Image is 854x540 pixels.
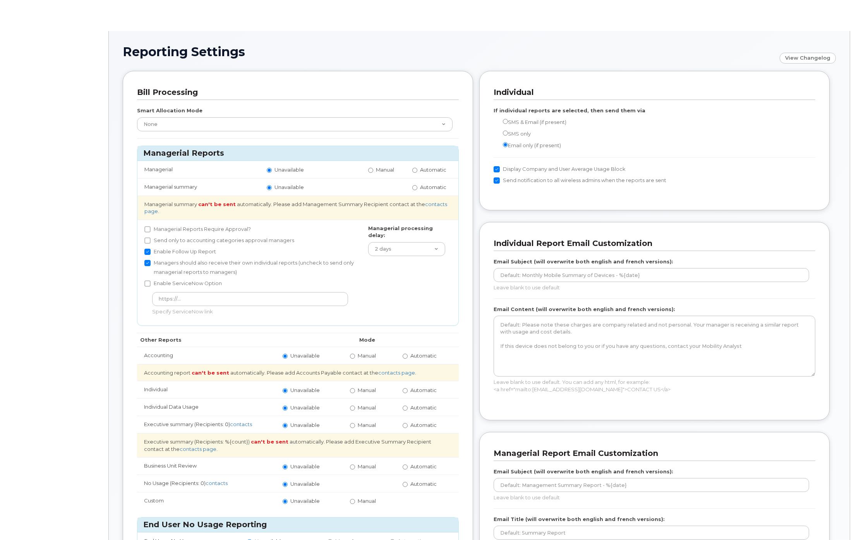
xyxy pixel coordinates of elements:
span: Unavailable [290,404,320,411]
td: Executive summary (Recipients: 0) [137,416,276,433]
span: Automatic [410,404,437,411]
span: Unavailable [290,422,320,428]
input: Unavailable [283,482,288,487]
input: Automatic [412,185,417,190]
span: Unavailable [290,387,320,393]
input: Manual [350,499,355,504]
h3: Individual Report Email Customization [494,238,809,249]
span: Unavailable [290,498,320,504]
h3: Managerial Reports [143,148,453,158]
label: SMS & Email (if present) [494,117,566,127]
input: Unavailable [267,168,272,173]
span: Manual [358,404,376,411]
input: Unavailable [283,406,288,411]
input: Unavailable [283,499,288,504]
td: Business Unit Review [137,457,276,475]
input: Enable ServiceNow Option [144,280,151,287]
span: Manual [358,498,376,504]
label: Send only to accounting categories approval managers [144,236,294,245]
input: Automatic [403,423,408,428]
input: Manual [350,354,355,359]
input: Unavailable [283,423,288,428]
input: https://... [152,292,348,306]
label: Send notification to all wireless admins when the reports are sent [494,176,666,185]
label: Managerial Reports Require Approval? [144,225,251,234]
input: Manual [368,168,373,173]
input: Managerial Reports Require Approval? [144,226,151,232]
a: View Changelog [780,53,836,64]
span: Automatic [410,463,437,469]
p: Leave blank to use default [494,284,809,291]
input: Manual [350,423,355,428]
label: Smart Allocation Mode [137,107,202,114]
input: Manual [350,464,355,469]
a: contacts [206,480,228,486]
input: Enable Follow Up Report [144,249,151,255]
label: Email Content (will overwrite both english and french versions): [494,306,675,313]
label: Email Title (will overwrite both english and french versions): [494,516,665,523]
a: contacts page [378,370,415,376]
p: Leave blank to use default. You can add any html, for example: <a href="mailto:[EMAIL_ADDRESS][DO... [494,378,815,393]
input: Managers should also receive their own individual reports (uncheck to send only managerial report... [144,260,151,266]
span: Unavailable [290,463,320,469]
input: Unavailable [267,185,272,190]
label: Enable ServiceNow Option [144,279,222,288]
input: Display Company and User Average Usage Block [494,166,500,172]
label: Email Subject (will overwrite both english and french versions): [494,258,673,265]
strong: can't be sent [198,201,236,207]
h1: Reporting Settings [123,45,776,58]
span: Automatic [410,422,437,428]
strong: can't be sent [192,370,229,376]
th: Mode [276,333,459,347]
input: Email only (if present) [503,142,508,147]
label: Enable Follow Up Report [144,247,216,256]
span: Unavailable [290,481,320,487]
td: Managerial [137,161,260,178]
td: Accounting report automatically. Please add Accounts Payable contact at the . [137,364,459,381]
input: Automatic [403,388,408,393]
td: Managerial summary automatically. Please add Management Summary Recipient contact at the . [137,196,458,220]
span: Manual [358,353,376,359]
input: Automatic [403,464,408,469]
td: Individual Data Usage [137,398,276,416]
input: Automatic [403,482,408,487]
h3: End User No Usage Reporting [143,519,453,530]
p: Leave blank to use default [494,494,809,501]
input: Send notification to all wireless admins when the reports are sent [494,177,500,184]
input: Send only to accounting categories approval managers [144,237,151,244]
span: Manual [358,463,376,469]
span: Manual [358,387,376,393]
input: Manual [350,406,355,411]
input: SMS only [503,131,508,136]
span: Unavailable [274,184,304,190]
input: SMS & Email (if present) [503,119,508,124]
h3: Individual [494,87,809,98]
h3: Bill Processing [137,87,453,98]
input: Unavailable [283,354,288,359]
input: Default: Summary Report [494,526,809,540]
td: Managerial summary [137,178,260,196]
span: Unavailable [290,353,320,359]
td: Individual [137,381,276,398]
span: Automatic [420,184,446,190]
input: Unavailable [283,464,288,469]
span: Automatic [420,167,446,173]
span: Manual [376,167,394,173]
a: contacts page [180,446,216,452]
td: Executive summary (Recipients: %{count}) automatically. Please add Executive Summary Recipient co... [137,433,459,457]
label: SMS only [494,129,531,139]
span: Automatic [410,481,437,487]
label: Managerial processing delay: [368,225,445,239]
span: Unavailable [274,167,304,173]
span: Automatic [410,387,437,393]
label: Managers should also receive their own individual reports (uncheck to send only managerial report... [144,258,354,277]
td: Custom [137,492,276,509]
label: If individual reports are selected, then send them via [494,107,645,114]
p: Specify ServiceNow link [152,308,348,315]
input: Automatic [403,406,408,411]
label: Email Subject (will overwrite both english and french versions): [494,468,673,475]
span: Manual [358,422,376,428]
input: Automatic [403,354,408,359]
input: Manual [350,388,355,393]
td: Accounting [137,347,276,364]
